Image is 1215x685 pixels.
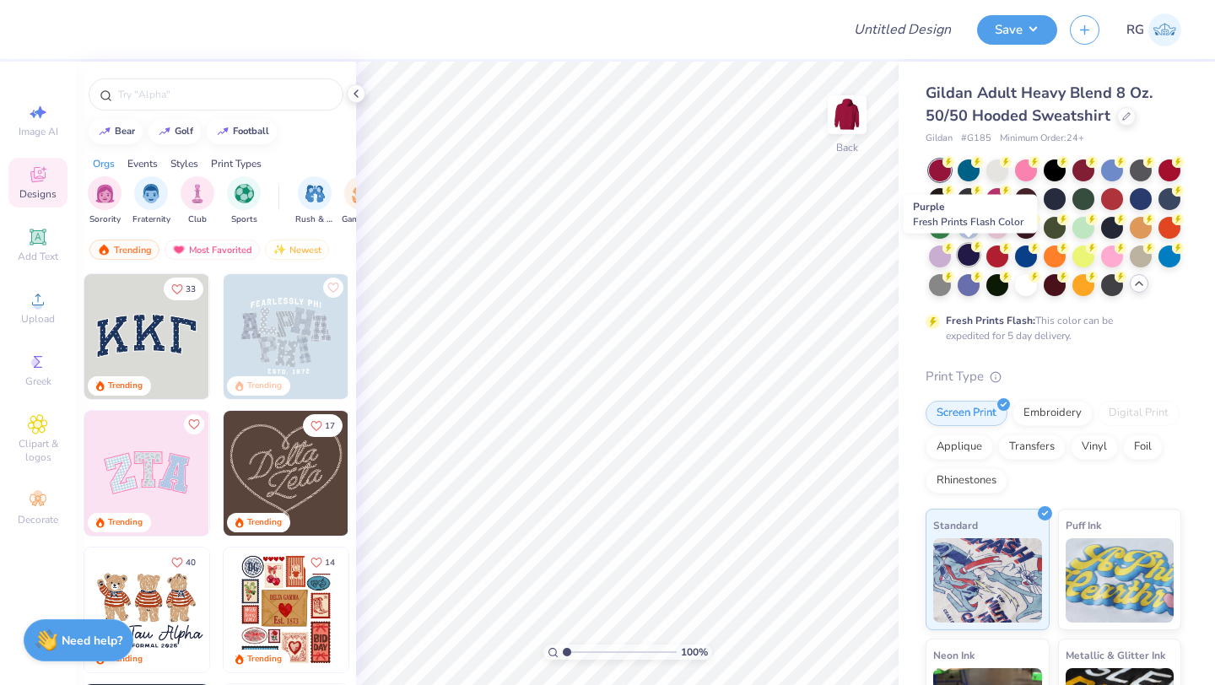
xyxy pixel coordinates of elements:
[175,127,193,136] div: golf
[132,176,170,226] button: filter button
[211,156,262,171] div: Print Types
[108,516,143,529] div: Trending
[1000,132,1084,146] span: Minimum Order: 24 +
[961,132,991,146] span: # G185
[19,125,58,138] span: Image AI
[88,176,121,226] button: filter button
[1066,516,1101,534] span: Puff Ink
[295,213,334,226] span: Rush & Bid
[181,176,214,226] div: filter for Club
[165,240,260,260] div: Most Favorited
[926,401,1007,426] div: Screen Print
[116,86,332,103] input: Try "Alpha"
[115,127,135,136] div: bear
[224,411,348,536] img: 12710c6a-dcc0-49ce-8688-7fe8d5f96fe2
[208,411,333,536] img: 5ee11766-d822-42f5-ad4e-763472bf8dcf
[352,184,371,203] img: Game Day Image
[1148,13,1181,46] img: Riddhi Gattani
[926,132,953,146] span: Gildan
[1126,13,1181,46] a: RG
[184,414,204,434] button: Like
[247,516,282,529] div: Trending
[8,437,67,464] span: Clipart & logos
[348,411,472,536] img: ead2b24a-117b-4488-9b34-c08fd5176a7b
[89,213,121,226] span: Sorority
[342,213,381,226] span: Game Day
[93,156,115,171] div: Orgs
[926,468,1007,494] div: Rhinestones
[303,551,343,574] button: Like
[216,127,229,137] img: trend_line.gif
[158,127,171,137] img: trend_line.gif
[273,244,286,256] img: Newest.gif
[926,367,1181,386] div: Print Type
[977,15,1057,45] button: Save
[224,274,348,399] img: 5a4b4175-9e88-49c8-8a23-26d96782ddc6
[1071,434,1118,460] div: Vinyl
[89,119,143,144] button: bear
[164,278,203,300] button: Like
[305,184,325,203] img: Rush & Bid Image
[224,547,348,672] img: 6de2c09e-6ade-4b04-8ea6-6dac27e4729e
[227,176,261,226] div: filter for Sports
[840,13,964,46] input: Untitled Design
[132,213,170,226] span: Fraternity
[132,176,170,226] div: filter for Fraternity
[231,213,257,226] span: Sports
[998,434,1066,460] div: Transfers
[1066,646,1165,664] span: Metallic & Glitter Ink
[303,414,343,437] button: Like
[89,240,159,260] div: Trending
[227,176,261,226] button: filter button
[18,250,58,263] span: Add Text
[325,558,335,567] span: 14
[933,516,978,534] span: Standard
[188,213,207,226] span: Club
[18,513,58,526] span: Decorate
[836,140,858,155] div: Back
[830,98,864,132] img: Back
[247,380,282,392] div: Trending
[933,646,975,664] span: Neon Ink
[265,240,329,260] div: Newest
[188,184,207,203] img: Club Image
[913,215,1023,229] span: Fresh Prints Flash Color
[1098,401,1180,426] div: Digital Print
[62,633,122,649] strong: Need help?
[208,547,333,672] img: d12c9beb-9502-45c7-ae94-40b97fdd6040
[1126,20,1144,40] span: RG
[181,176,214,226] button: filter button
[207,119,277,144] button: football
[186,285,196,294] span: 33
[108,380,143,392] div: Trending
[681,645,708,660] span: 100 %
[348,274,472,399] img: a3f22b06-4ee5-423c-930f-667ff9442f68
[97,244,111,256] img: trending.gif
[1123,434,1163,460] div: Foil
[295,176,334,226] button: filter button
[247,653,282,666] div: Trending
[235,184,254,203] img: Sports Image
[926,434,993,460] div: Applique
[84,274,209,399] img: 3b9aba4f-e317-4aa7-a679-c95a879539bd
[946,314,1035,327] strong: Fresh Prints Flash:
[926,83,1153,126] span: Gildan Adult Heavy Blend 8 Oz. 50/50 Hooded Sweatshirt
[84,547,209,672] img: a3be6b59-b000-4a72-aad0-0c575b892a6b
[98,127,111,137] img: trend_line.gif
[95,184,115,203] img: Sorority Image
[148,119,201,144] button: golf
[84,411,209,536] img: 9980f5e8-e6a1-4b4a-8839-2b0e9349023c
[164,551,203,574] button: Like
[208,274,333,399] img: edfb13fc-0e43-44eb-bea2-bf7fc0dd67f9
[1012,401,1093,426] div: Embroidery
[88,176,121,226] div: filter for Sorority
[170,156,198,171] div: Styles
[186,558,196,567] span: 40
[21,312,55,326] span: Upload
[342,176,381,226] button: filter button
[904,195,1038,234] div: Purple
[142,184,160,203] img: Fraternity Image
[933,538,1042,623] img: Standard
[233,127,269,136] div: football
[342,176,381,226] div: filter for Game Day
